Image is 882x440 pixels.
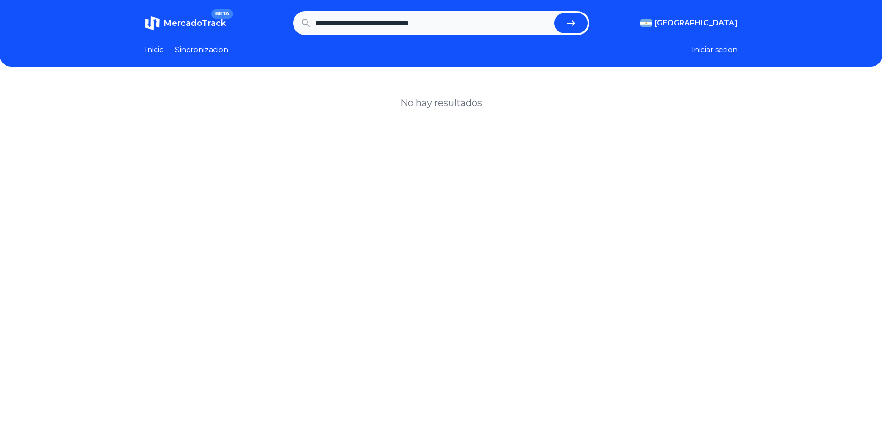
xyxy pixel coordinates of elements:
[163,18,226,28] span: MercadoTrack
[175,44,228,56] a: Sincronizacion
[640,18,738,29] button: [GEOGRAPHIC_DATA]
[654,18,738,29] span: [GEOGRAPHIC_DATA]
[145,16,160,31] img: MercadoTrack
[211,9,233,19] span: BETA
[692,44,738,56] button: Iniciar sesion
[400,96,482,109] h1: No hay resultados
[145,44,164,56] a: Inicio
[640,19,652,27] img: Argentina
[145,16,226,31] a: MercadoTrackBETA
